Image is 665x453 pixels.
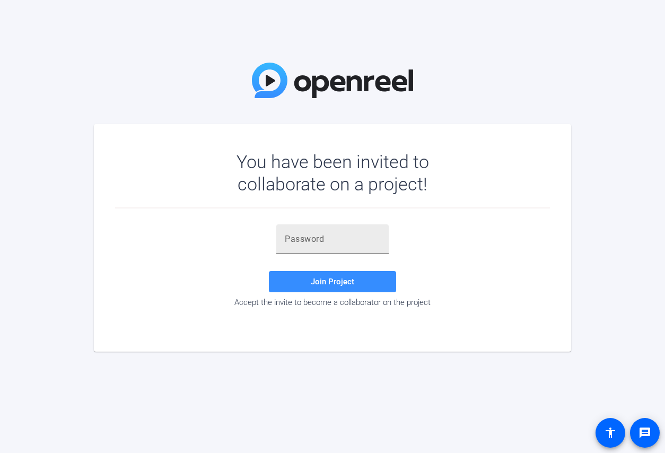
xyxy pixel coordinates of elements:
[206,151,460,195] div: You have been invited to collaborate on a project!
[311,277,354,286] span: Join Project
[604,426,617,439] mat-icon: accessibility
[252,63,413,98] img: OpenReel Logo
[638,426,651,439] mat-icon: message
[285,233,380,246] input: Password
[115,298,550,307] div: Accept the invite to become a collaborator on the project
[269,271,396,292] button: Join Project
